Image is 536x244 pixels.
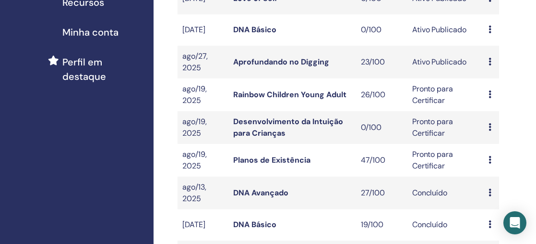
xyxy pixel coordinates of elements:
td: 19/100 [356,209,407,241]
a: Desenvolvimento da Intuição para Crianças [233,116,343,138]
td: 0/100 [356,14,407,46]
a: DNA Avançado [233,188,288,198]
td: [DATE] [178,209,228,241]
div: Open Intercom Messenger [503,211,526,234]
td: Concluído [407,177,484,209]
span: Perfil em destaque [62,55,146,84]
td: 23/100 [356,46,407,78]
a: Aprofundando no Digging [233,57,329,67]
td: Ativo Publicado [407,46,484,78]
a: DNA Básico [233,25,276,35]
a: Rainbow Children Young Adult [233,90,346,100]
td: ago/13, 2025 [178,177,228,209]
td: Pronto para Certificar [407,111,484,144]
td: Pronto para Certificar [407,78,484,111]
td: Pronto para Certificar [407,144,484,177]
td: 27/100 [356,177,407,209]
td: Concluído [407,209,484,241]
td: 26/100 [356,78,407,111]
span: Minha conta [62,25,119,39]
td: ago/19, 2025 [178,78,228,111]
td: 47/100 [356,144,407,177]
td: [DATE] [178,14,228,46]
td: 0/100 [356,111,407,144]
td: ago/27, 2025 [178,46,228,78]
td: ago/19, 2025 [178,144,228,177]
a: DNA Básico [233,219,276,230]
td: ago/19, 2025 [178,111,228,144]
td: Ativo Publicado [407,14,484,46]
a: Planos de Existência [233,155,310,165]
